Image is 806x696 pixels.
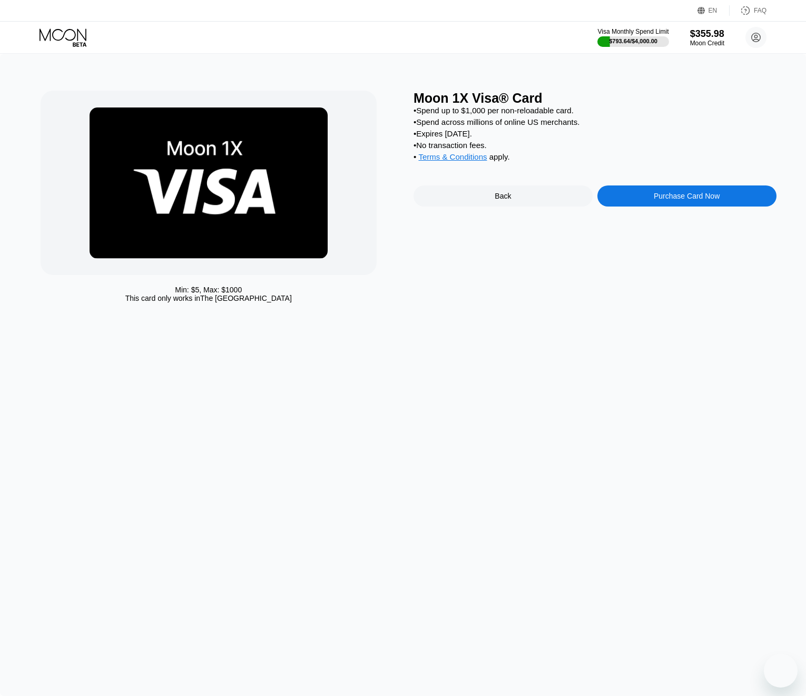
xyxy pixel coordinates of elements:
[414,129,776,138] div: • Expires [DATE].
[730,5,766,16] div: FAQ
[414,117,776,126] div: • Spend across millions of online US merchants.
[414,106,776,115] div: • Spend up to $1,000 per non-reloadable card.
[690,28,724,47] div: $355.98Moon Credit
[414,91,776,106] div: Moon 1X Visa® Card
[654,192,720,200] div: Purchase Card Now
[764,654,798,688] iframe: Кнопка запуска окна обмена сообщениями
[414,141,776,150] div: • No transaction fees.
[125,294,292,302] div: This card only works in The [GEOGRAPHIC_DATA]
[414,152,776,164] div: • apply .
[754,7,766,14] div: FAQ
[597,185,776,207] div: Purchase Card Now
[418,152,487,164] div: Terms & Conditions
[709,7,717,14] div: EN
[495,192,511,200] div: Back
[175,286,242,294] div: Min: $ 5 , Max: $ 1000
[690,40,724,47] div: Moon Credit
[697,5,730,16] div: EN
[690,28,724,40] div: $355.98
[418,152,487,161] span: Terms & Conditions
[609,38,657,44] div: $793.64 / $4,000.00
[597,28,669,47] div: Visa Monthly Spend Limit$793.64/$4,000.00
[414,185,593,207] div: Back
[597,28,669,35] div: Visa Monthly Spend Limit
